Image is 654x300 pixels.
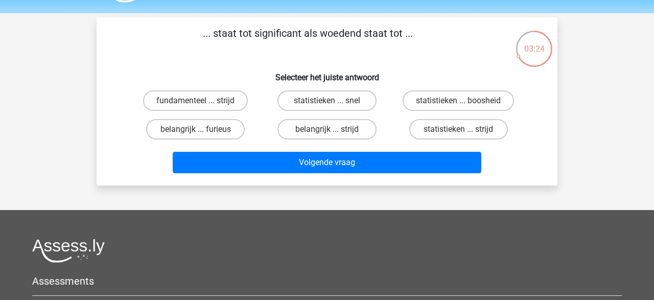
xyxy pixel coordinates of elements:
div: 03:24 [515,30,553,55]
h5: Assessments [32,275,622,287]
p: ... staat tot significant als woedend staat tot ... [113,26,503,56]
label: statistieken ... boosheid [403,90,514,111]
label: fundamenteel ... strijd [143,90,248,111]
label: belangrijk ... strijd [277,119,376,140]
img: Assessly logo [32,239,105,263]
h6: Selecteer het juiste antwoord [113,64,541,82]
label: belangrijk ... furieus [146,119,245,140]
button: Volgende vraag [173,152,482,173]
label: statistieken ... snel [277,90,376,111]
label: statistieken ... strijd [409,119,508,140]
